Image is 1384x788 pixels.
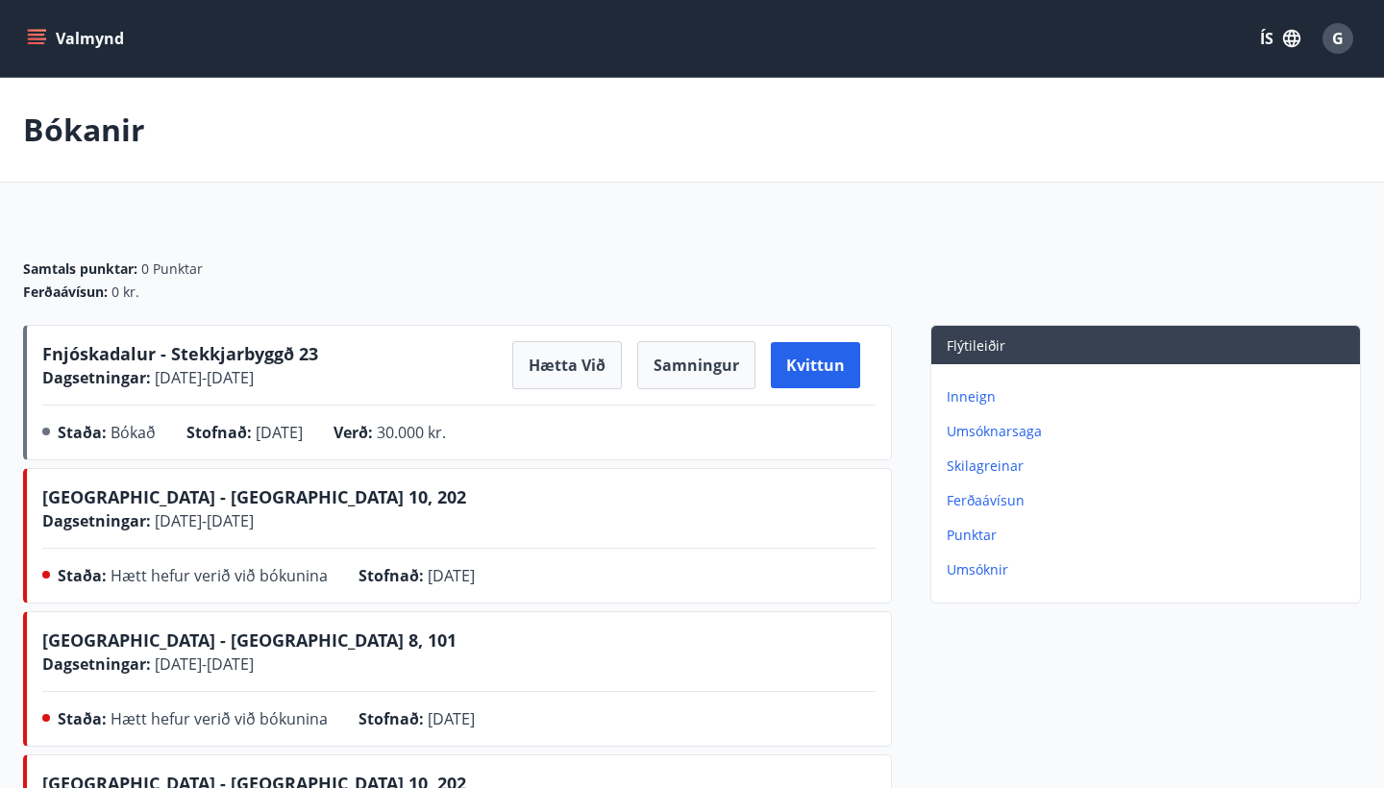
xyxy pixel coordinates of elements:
[512,341,622,389] button: Hætta við
[947,526,1352,545] p: Punktar
[42,485,466,508] span: [GEOGRAPHIC_DATA] - [GEOGRAPHIC_DATA] 10, 202
[42,342,318,365] span: Fnjóskadalur - Stekkjarbyggð 23
[1249,21,1311,56] button: ÍS
[42,653,151,675] span: Dagsetningar :
[111,422,156,443] span: Bókað
[58,422,107,443] span: Staða :
[947,387,1352,406] p: Inneign
[186,422,252,443] span: Stofnað :
[947,456,1352,476] p: Skilagreinar
[42,510,151,531] span: Dagsetningar :
[637,341,755,389] button: Samningur
[151,510,254,531] span: [DATE] - [DATE]
[23,109,145,151] p: Bókanir
[111,283,139,302] span: 0 kr.
[256,422,303,443] span: [DATE]
[151,367,254,388] span: [DATE] - [DATE]
[23,283,108,302] span: Ferðaávísun :
[58,708,107,729] span: Staða :
[1315,15,1361,62] button: G
[358,565,424,586] span: Stofnað :
[1332,28,1344,49] span: G
[428,565,475,586] span: [DATE]
[947,560,1352,579] p: Umsóknir
[947,422,1352,441] p: Umsóknarsaga
[141,259,203,279] span: 0 Punktar
[58,565,107,586] span: Staða :
[771,342,860,388] button: Kvittun
[358,708,424,729] span: Stofnað :
[377,422,446,443] span: 30.000 kr.
[111,565,328,586] span: Hætt hefur verið við bókunina
[947,491,1352,510] p: Ferðaávísun
[23,21,132,56] button: menu
[111,708,328,729] span: Hætt hefur verið við bókunina
[23,259,137,279] span: Samtals punktar :
[42,628,457,652] span: [GEOGRAPHIC_DATA] - [GEOGRAPHIC_DATA] 8, 101
[428,708,475,729] span: [DATE]
[947,336,1005,355] span: Flýtileiðir
[151,653,254,675] span: [DATE] - [DATE]
[334,422,373,443] span: Verð :
[42,367,151,388] span: Dagsetningar :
